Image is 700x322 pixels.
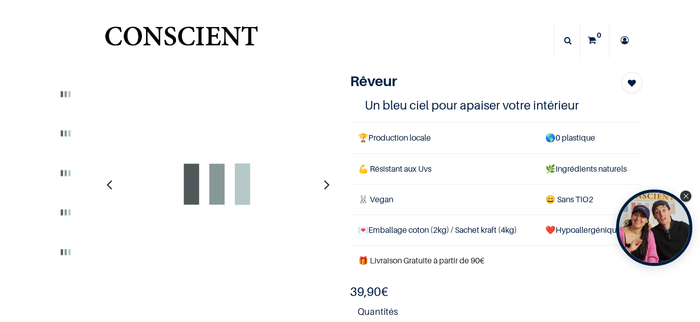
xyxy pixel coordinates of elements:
[648,256,695,304] iframe: Tidio Chat
[49,156,82,190] img: Product image
[628,77,636,89] span: Add to wishlist
[350,284,381,299] span: 39,90
[350,72,598,90] h1: Rêveur
[545,194,562,204] span: 😄 S
[545,164,556,174] span: 🌿
[580,22,609,58] a: 0
[49,117,82,150] img: Product image
[49,196,82,229] img: Product image
[358,255,484,265] font: 🎁 Livraison Gratuite à partir de 90€
[49,235,82,269] img: Product image
[537,123,642,153] td: 0 plastique
[680,191,691,202] div: Close Tolstoy widget
[622,72,642,93] button: Add to wishlist
[350,214,538,245] td: Emballage coton (2kg) / Sachet kraft (4kg)
[358,132,368,143] span: 🏆
[350,284,388,299] b: €
[545,132,556,143] span: 🌎
[350,123,538,153] td: Production locale
[358,194,393,204] span: 🐰 Vegan
[365,97,628,113] h4: Un bleu ciel pour apaiser votre intérieur
[103,20,260,61] a: Logo of Conscient
[537,214,642,245] td: ❤️Hypoallergénique
[358,225,368,235] span: 💌
[103,20,260,61] img: Conscient
[616,190,692,266] div: Tolstoy bubble widget
[358,164,431,174] span: 💪 Résistant aux Uvs
[49,77,82,111] img: Product image
[537,184,642,214] td: ans TiO2
[105,72,329,297] img: Product image
[537,153,642,184] td: Ingrédients naturels
[616,190,692,266] div: Open Tolstoy widget
[594,30,604,40] sup: 0
[616,190,692,266] div: Open Tolstoy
